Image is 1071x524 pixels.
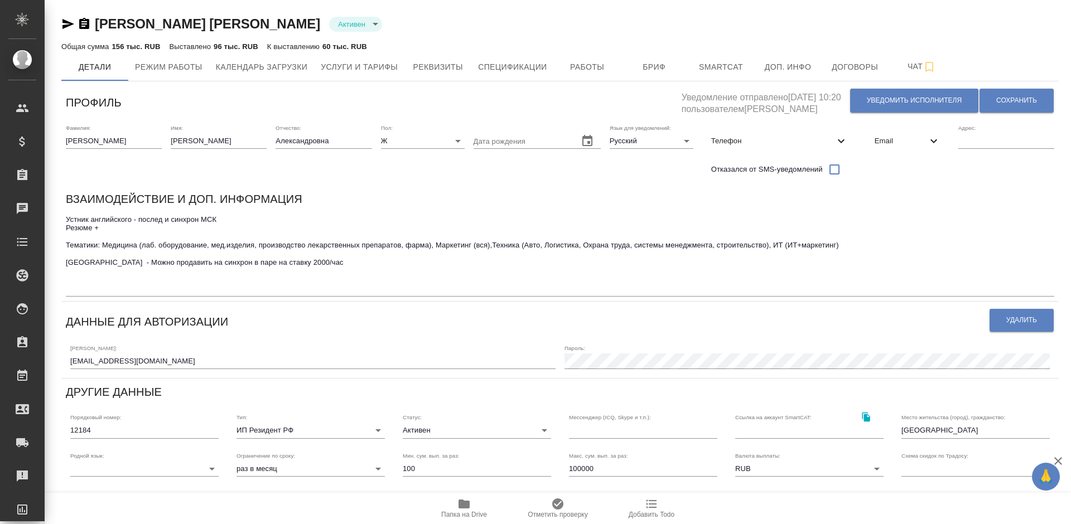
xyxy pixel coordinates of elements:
label: Ограничение по сроку: [237,453,295,458]
span: 🙏 [1036,465,1055,488]
span: Режим работы [135,60,202,74]
label: [PERSON_NAME]: [70,345,117,351]
h6: Профиль [66,94,122,111]
button: Добавить Todo [605,493,698,524]
label: Валюта выплаты: [735,453,780,458]
div: Ж [381,133,465,149]
label: Порядковый номер: [70,415,121,420]
button: Удалить [990,309,1054,332]
label: Язык для уведомлений: [610,125,671,130]
svg: Подписаться [923,60,936,74]
span: Доп. инфо [761,60,815,74]
p: 96 тыс. RUB [214,42,258,51]
span: Папка на Drive [441,511,487,518]
p: Выставлено [170,42,214,51]
span: Детали [68,60,122,74]
span: Телефон [711,135,834,147]
div: Активен [329,17,382,32]
label: Тип: [237,415,247,420]
label: Фамилия: [66,125,91,130]
button: Активен [335,20,369,29]
button: Скопировать ссылку [78,17,91,31]
label: Пол: [381,125,393,130]
span: Спецификации [478,60,547,74]
p: К выставлению [267,42,322,51]
div: Email [866,129,949,153]
span: Уведомить исполнителя [867,96,962,105]
span: Удалить [1006,316,1037,325]
div: RUB [735,461,884,477]
h6: Другие данные [66,383,162,401]
div: ИП Резидент РФ [237,423,385,438]
div: раз в месяц [237,461,385,477]
button: Папка на Drive [417,493,511,524]
span: Договоры [828,60,882,74]
h6: Взаимодействие и доп. информация [66,190,302,208]
button: Сохранить [980,89,1054,113]
label: Родной язык: [70,453,104,458]
span: Сохранить [996,96,1037,105]
button: Отметить проверку [511,493,605,524]
div: Русский [610,133,693,149]
span: Услуги и тарифы [321,60,398,74]
label: Имя: [171,125,183,130]
label: Адрес: [958,125,976,130]
span: Чат [895,60,949,74]
label: Пароль: [565,345,585,351]
span: Отказался от SMS-уведомлений [711,164,823,175]
span: Email [875,135,927,147]
button: Уведомить исполнителя [850,89,978,113]
span: Календарь загрузки [216,60,308,74]
a: [PERSON_NAME] [PERSON_NAME] [95,16,320,31]
p: 60 тыс. RUB [322,42,367,51]
span: Бриф [628,60,681,74]
span: Работы [561,60,614,74]
label: Мессенджер (ICQ, Skype и т.п.): [569,415,651,420]
label: Мин. сум. вып. за раз: [403,453,460,458]
span: Smartcat [694,60,748,74]
p: Общая сумма [61,42,112,51]
button: Скопировать ссылку для ЯМессенджера [61,17,75,31]
label: Статус: [403,415,422,420]
h6: Данные для авторизации [66,313,228,331]
div: Активен [403,423,551,438]
label: Макс. сум. вып. за раз: [569,453,628,458]
span: Отметить проверку [528,511,587,518]
label: Ссылка на аккаунт SmartCAT: [735,415,812,420]
span: Добавить Todo [629,511,674,518]
span: Реквизиты [411,60,465,74]
p: 156 тыс. RUB [112,42,160,51]
label: Схема скидок по Традосу: [901,453,968,458]
h5: Уведомление отправлено [DATE] 10:20 пользователем [PERSON_NAME] [682,86,850,115]
button: 🙏 [1032,463,1060,491]
label: Отчество: [276,125,301,130]
div: Телефон [702,129,857,153]
button: Скопировать ссылку [855,405,877,428]
textarea: Устник английского - послед и синхрон МСК Резюме + Тематики: Медицина (лаб. оборудование, мед.изд... [66,215,1054,293]
label: Место жительства (город), гражданство: [901,415,1005,420]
